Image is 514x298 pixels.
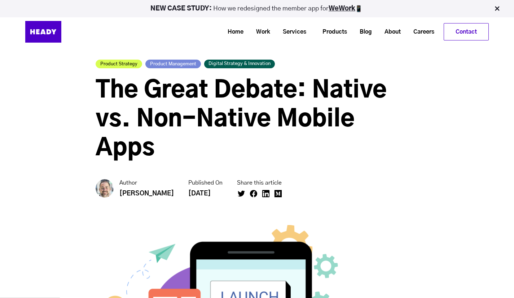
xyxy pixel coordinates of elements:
[444,23,488,40] a: Contact
[119,190,174,197] strong: [PERSON_NAME]
[79,23,489,40] div: Navigation Menu
[237,179,286,188] small: Share this article
[375,25,404,39] a: About
[351,25,375,39] a: Blog
[96,179,114,198] img: Chris Galatioto
[329,5,355,12] a: WeWork
[145,60,201,68] a: Product Management
[96,60,142,68] a: Product Strategy
[493,5,501,12] img: Close Bar
[25,21,61,43] img: Heady_Logo_Web-01 (1)
[219,25,247,39] a: Home
[96,79,387,160] span: The Great Debate: Native vs. Non-Native Mobile Apps
[313,25,351,39] a: Products
[355,5,363,12] img: app emoji
[188,179,223,188] small: Published On
[3,5,511,12] p: How we redesigned the member app for
[404,25,438,39] a: Careers
[274,25,310,39] a: Services
[247,25,274,39] a: Work
[188,190,211,197] strong: [DATE]
[204,60,275,68] a: Digital Strategy & Innovation
[150,5,213,12] strong: NEW CASE STUDY:
[119,179,174,188] small: Author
